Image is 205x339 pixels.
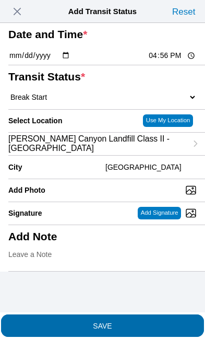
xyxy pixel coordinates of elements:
[8,230,192,243] ion-label: Add Note
[170,3,198,20] ion-button: Reset
[8,28,192,41] ion-label: Date and Time
[8,116,62,125] label: Select Location
[8,163,101,171] ion-label: City
[143,114,193,127] ion-button: Use My Location
[8,134,187,153] span: [PERSON_NAME] Canyon Landfill Class II - [GEOGRAPHIC_DATA]
[8,71,192,83] ion-label: Transit Status
[138,207,181,219] ion-button: Add Signature
[8,209,42,217] label: Signature
[1,314,204,337] ion-button: SAVE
